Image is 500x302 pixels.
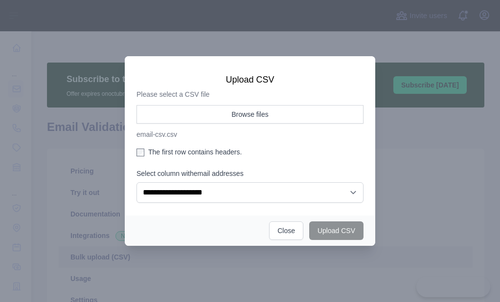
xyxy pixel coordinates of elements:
button: Close [269,221,303,240]
button: Browse files [136,105,364,124]
p: email-csv.csv [136,129,364,139]
p: Please select a CSV file [136,89,364,99]
iframe: Toggle Customer Support [416,277,490,297]
h3: Upload CSV [136,74,364,86]
label: Select column with email addresses [136,169,364,178]
button: Upload CSV [309,221,364,240]
input: The first row contains headers. [136,149,144,156]
label: The first row contains headers. [136,147,364,157]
